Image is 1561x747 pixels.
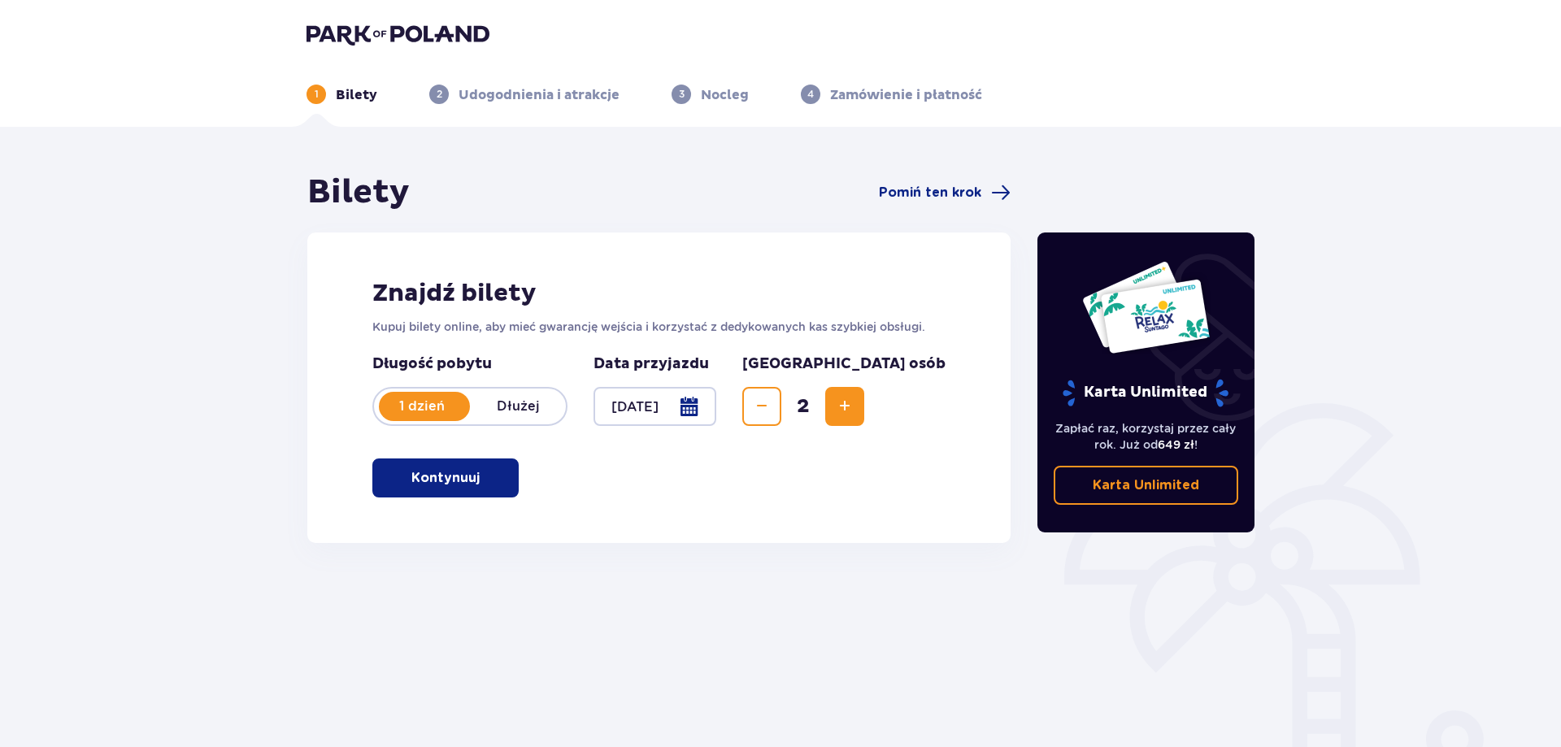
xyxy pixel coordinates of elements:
[830,86,982,104] p: Zamówienie i płatność
[470,397,566,415] p: Dłużej
[372,354,567,374] p: Długość pobytu
[785,394,822,419] span: 2
[372,319,946,335] p: Kupuj bilety online, aby mieć gwarancję wejścia i korzystać z dedykowanych kas szybkiej obsługi.
[1158,438,1194,451] span: 649 zł
[1061,379,1230,407] p: Karta Unlimited
[879,184,981,202] span: Pomiń ten krok
[372,278,946,309] h2: Znajdź bilety
[437,87,442,102] p: 2
[594,354,709,374] p: Data przyjazdu
[1093,476,1199,494] p: Karta Unlimited
[307,23,489,46] img: Park of Poland logo
[1054,420,1239,453] p: Zapłać raz, korzystaj przez cały rok. Już od !
[372,458,519,497] button: Kontynuuj
[742,387,781,426] button: Decrease
[374,397,470,415] p: 1 dzień
[879,183,1011,202] a: Pomiń ten krok
[315,87,319,102] p: 1
[411,469,480,487] p: Kontynuuj
[825,387,864,426] button: Increase
[307,172,410,213] h1: Bilety
[701,86,749,104] p: Nocleg
[459,86,620,104] p: Udogodnienia i atrakcje
[679,87,685,102] p: 3
[1054,466,1239,505] a: Karta Unlimited
[336,86,377,104] p: Bilety
[807,87,814,102] p: 4
[742,354,946,374] p: [GEOGRAPHIC_DATA] osób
